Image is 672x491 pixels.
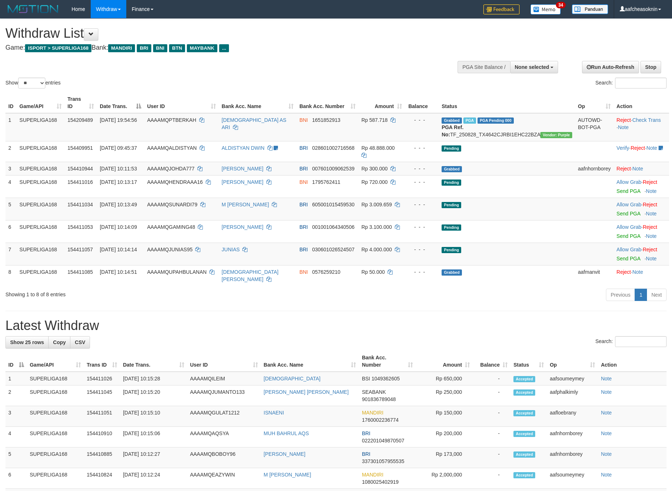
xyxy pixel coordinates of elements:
td: aafsoumeymey [547,372,598,385]
a: ISNAENI [264,410,284,416]
span: Grabbed [442,269,462,276]
td: 1 [5,113,17,141]
b: PGA Ref. No: [442,124,463,137]
a: M [PERSON_NAME] [222,202,269,207]
input: Search: [615,78,667,88]
td: [DATE] 10:12:27 [120,447,187,468]
span: Rp 4.000.000 [361,247,392,252]
span: BNI [299,179,308,185]
span: BNI [299,269,308,275]
span: Accepted [513,472,535,478]
img: Feedback.jpg [483,4,520,15]
span: Pending [442,180,461,186]
th: Amount: activate to sort column ascending [358,92,405,113]
a: Reject [616,269,631,275]
a: MUH BAHRUL AQS [264,430,309,436]
span: Show 25 rows [10,339,44,345]
a: [PERSON_NAME] [222,179,263,185]
th: Trans ID: activate to sort column ascending [84,351,120,372]
span: None selected [515,64,549,70]
span: 154411016 [67,179,93,185]
td: aafmanvit [575,265,614,286]
span: AAAAMQHENDRAAA16 [147,179,202,185]
td: [DATE] 10:15:28 [120,372,187,385]
span: [DATE] 19:54:56 [100,117,137,123]
span: [DATE] 10:13:17 [100,179,137,185]
span: 154411034 [67,202,93,207]
td: AAAAMQJUMANTO133 [187,385,261,406]
th: Bank Acc. Number: activate to sort column ascending [359,351,416,372]
span: Rp 48.888.000 [361,145,395,151]
td: 154410824 [84,468,120,489]
img: panduan.png [572,4,608,14]
td: AAAAMQGULAT1212 [187,406,261,427]
span: AAAAMQUPAHBULANAN [147,269,206,275]
th: ID: activate to sort column descending [5,351,27,372]
span: Copy 605001015459530 to clipboard [312,202,355,207]
a: Note [601,376,612,381]
img: Button%20Memo.svg [530,4,561,15]
td: aafnhornborey [547,447,598,468]
select: Showentries [18,78,45,88]
span: Accepted [513,376,535,382]
span: MAYBANK [187,44,217,52]
th: Status: activate to sort column ascending [511,351,547,372]
span: Accepted [513,410,535,416]
a: [DEMOGRAPHIC_DATA] [264,376,321,381]
span: BRI [362,430,370,436]
td: SUPERLIGA168 [17,198,65,220]
span: AAAAMQPTBERKAH [147,117,196,123]
div: - - - [408,268,436,276]
span: ISPORT > SUPERLIGA168 [25,44,91,52]
td: Rp 2,000,000 [416,468,473,489]
span: Pending [442,202,461,208]
td: 6 [5,468,27,489]
span: BRI [362,451,370,457]
td: 6 [5,220,17,243]
span: BRI [299,202,308,207]
span: Vendor URL: https://trx4.1velocity.biz [540,132,572,138]
td: · · [614,113,669,141]
span: AAAAMQALDISTYAN [147,145,197,151]
span: · [616,247,643,252]
td: SUPERLIGA168 [17,141,65,162]
a: 1 [635,289,647,301]
a: ALDISTYAN DWIN [222,145,265,151]
span: Grabbed [442,117,462,124]
a: JUNIAS [222,247,240,252]
a: Note [601,389,612,395]
span: Rp 587.718 [361,117,388,123]
td: SUPERLIGA168 [27,406,84,427]
a: Stop [640,61,661,73]
td: 154410885 [84,447,120,468]
th: Op: activate to sort column ascending [575,92,614,113]
span: Copy 1651852913 to clipboard [312,117,340,123]
span: · [616,202,643,207]
div: Showing 1 to 8 of 8 entries [5,288,275,298]
span: BRI [299,166,308,172]
td: · [614,220,669,243]
a: Note [646,233,657,239]
span: Copy 030601026524507 to clipboard [312,247,355,252]
label: Search: [595,336,667,347]
th: Bank Acc. Name: activate to sort column ascending [219,92,296,113]
span: [DATE] 10:13:49 [100,202,137,207]
td: SUPERLIGA168 [17,220,65,243]
th: Op: activate to sort column ascending [547,351,598,372]
h1: Withdraw List [5,26,441,41]
td: [DATE] 10:15:06 [120,427,187,447]
a: Note [618,124,629,130]
td: 2 [5,385,27,406]
span: 154411085 [67,269,93,275]
td: 7 [5,243,17,265]
td: 154410910 [84,427,120,447]
a: Allow Grab [616,247,641,252]
td: 3 [5,162,17,175]
a: Show 25 rows [5,336,49,348]
th: User ID: activate to sort column ascending [144,92,218,113]
a: Run Auto-Refresh [582,61,639,73]
span: Copy 001001064340506 to clipboard [312,224,355,230]
a: Previous [606,289,635,301]
a: Reject [643,202,657,207]
a: Copy [48,336,70,348]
